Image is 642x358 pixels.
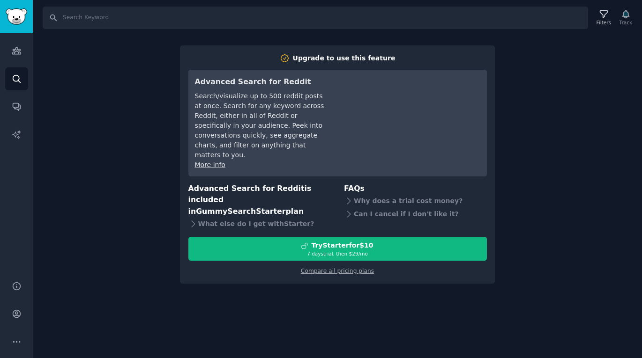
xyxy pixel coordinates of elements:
img: GummySearch logo [6,8,27,25]
h3: FAQs [344,183,487,195]
div: What else do I get with Starter ? [188,217,331,230]
div: 7 days trial, then $ 29 /mo [189,250,486,257]
h3: Advanced Search for Reddit [195,76,327,88]
input: Search Keyword [43,7,588,29]
div: Upgrade to use this feature [293,53,396,63]
iframe: YouTube video player [340,76,480,146]
a: Compare all pricing plans [301,268,374,274]
div: Can I cancel if I don't like it? [344,207,487,220]
div: Why does a trial cost money? [344,194,487,207]
div: Try Starter for $10 [311,241,373,250]
a: More info [195,161,225,168]
div: Filters [597,19,611,26]
h3: Advanced Search for Reddit is included in plan [188,183,331,218]
button: TryStarterfor$107 daystrial, then $29/mo [188,237,487,261]
span: GummySearch Starter [196,207,285,216]
div: Search/visualize up to 500 reddit posts at once. Search for any keyword across Reddit, either in ... [195,91,327,160]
